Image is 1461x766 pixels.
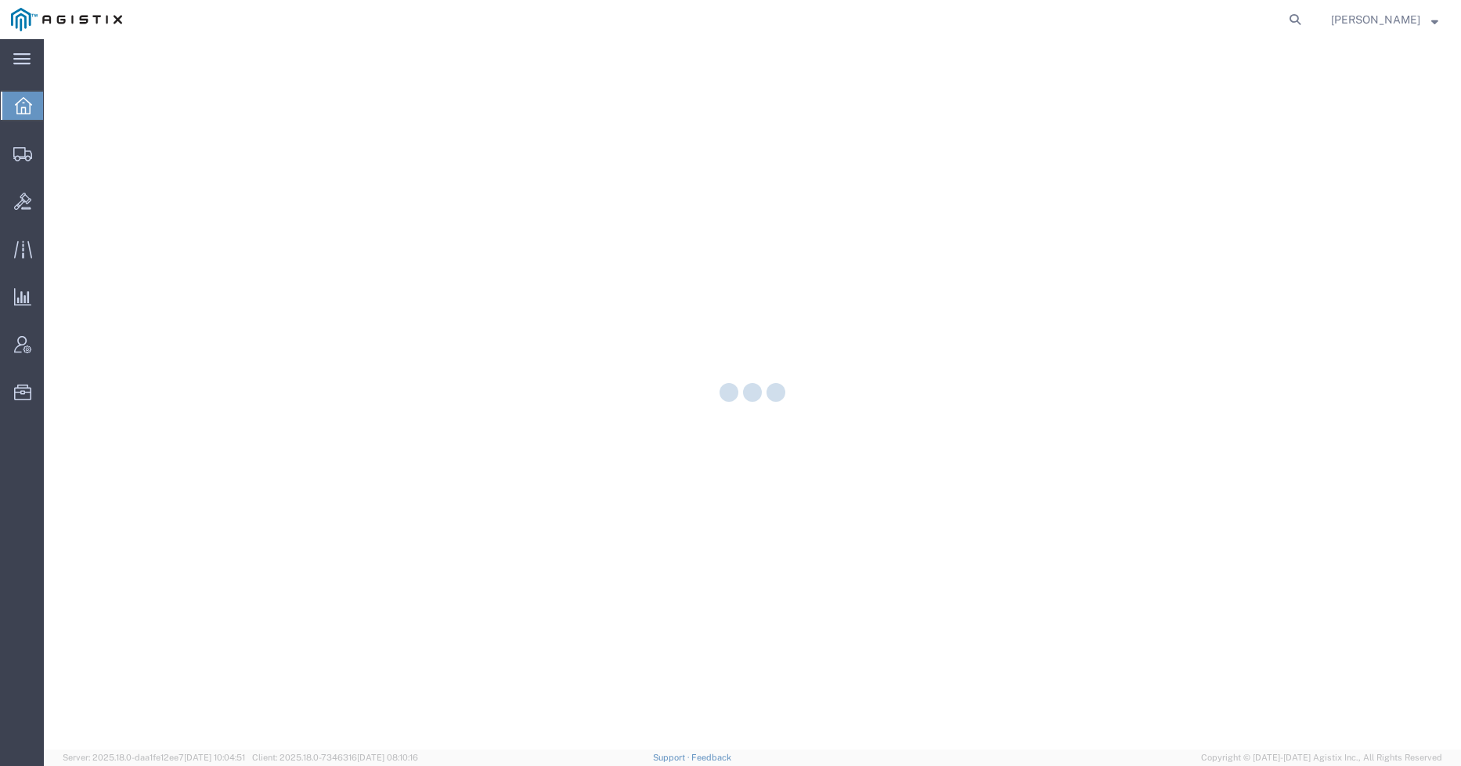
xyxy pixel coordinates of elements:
[653,753,692,762] a: Support
[11,8,122,31] img: logo
[1201,751,1442,764] span: Copyright © [DATE]-[DATE] Agistix Inc., All Rights Reserved
[63,753,245,762] span: Server: 2025.18.0-daa1fe12ee7
[691,753,731,762] a: Feedback
[1331,11,1420,28] span: Andrew Wacyra
[357,753,418,762] span: [DATE] 08:10:16
[1330,10,1439,29] button: [PERSON_NAME]
[184,753,245,762] span: [DATE] 10:04:51
[252,753,418,762] span: Client: 2025.18.0-7346316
